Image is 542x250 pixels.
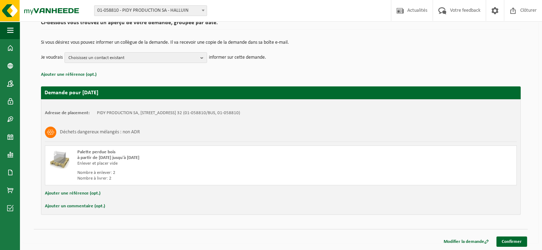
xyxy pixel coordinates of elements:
p: Si vous désirez vous pouvez informer un collègue de la demande. Il va recevoir une copie de la de... [41,40,521,45]
h2: Ci-dessous vous trouvez un aperçu de votre demande, groupée par date. [41,20,521,30]
p: informer sur cette demande. [209,52,266,63]
a: Confirmer [496,236,527,247]
button: Ajouter une référence (opt.) [41,70,97,79]
span: 01-058810 - PIDY PRODUCTION SA - HALLUIN [94,6,207,16]
span: Choisissez un contact existant [68,53,197,63]
div: Nombre à livrer: 2 [77,176,309,181]
h3: Déchets dangereux mélangés : non ADR [60,127,140,138]
button: Ajouter une référence (opt.) [45,189,100,198]
strong: Demande pour [DATE] [45,90,98,96]
strong: Adresse de placement: [45,111,90,115]
td: PIDY PRODUCTION SA, [STREET_ADDRESS] 32 (01-058810/BUS, 01-058810) [97,110,240,116]
p: Je voudrais [41,52,63,63]
div: Nombre à enlever: 2 [77,170,309,176]
a: Modifier la demande [438,236,494,247]
button: Ajouter un commentaire (opt.) [45,202,105,211]
span: 01-058810 - PIDY PRODUCTION SA - HALLUIN [94,5,207,16]
button: Choisissez un contact existant [64,52,207,63]
strong: à partir de [DATE] jusqu'à [DATE] [77,155,139,160]
span: Palette perdue bois [77,150,115,154]
img: LP-PA-00000-WDN-11.png [49,149,70,171]
div: Enlever et placer vide [77,161,309,166]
